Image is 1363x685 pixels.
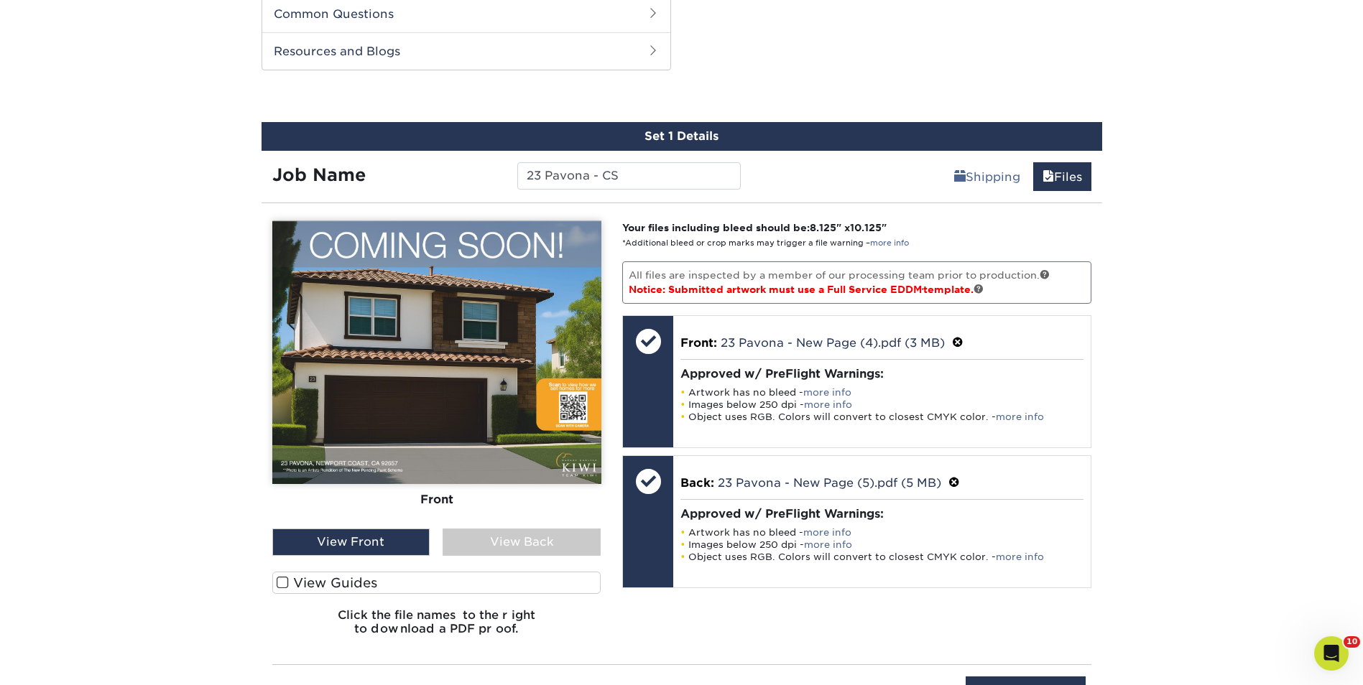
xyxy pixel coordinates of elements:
[803,387,851,398] a: more info
[680,526,1084,539] li: Artwork has no bleed -
[680,539,1084,551] li: Images below 250 dpi -
[1043,170,1054,184] span: files
[680,386,1084,399] li: Artwork has no bleed -
[680,367,1084,381] h4: Approved w/ PreFlight Warnings:
[996,551,1044,562] a: more info
[680,551,1084,563] li: Object uses RGB. Colors will convert to closest CMYK color. -
[272,608,601,647] h6: Click the file names to the right to download a PDF proof.
[622,222,887,233] strong: Your files including bleed should be: " x "
[803,527,851,538] a: more info
[680,411,1084,423] li: Object uses RGB. Colors will convert to closest CMYK color. -
[870,238,909,248] a: more info
[718,476,941,490] a: 23 Pavona - New Page (5).pdf (5 MB)
[1314,636,1349,671] iframe: Intercom live chat
[272,528,430,556] div: View Front
[272,572,601,594] label: View Guides
[804,539,852,550] a: more info
[680,507,1084,521] h4: Approved w/ PreFlight Warnings:
[262,32,670,70] h2: Resources and Blogs
[622,238,909,248] small: *Additional bleed or crop marks may trigger a file warning –
[996,411,1044,422] a: more info
[1344,636,1360,648] span: 10
[272,164,366,185] strong: Job Name
[1033,162,1091,191] a: Files
[922,287,923,292] span: ®
[680,476,714,490] span: Back:
[680,399,1084,411] li: Images below 250 dpi -
[804,399,852,410] a: more info
[721,336,945,350] a: 23 Pavona - New Page (4).pdf (3 MB)
[945,162,1030,191] a: Shipping
[954,170,966,184] span: shipping
[443,528,601,556] div: View Back
[272,484,601,516] div: Front
[850,222,882,233] span: 10.125
[629,284,984,295] span: Notice: Submitted artwork must use a Full Service EDDM template.
[622,261,1091,304] p: All files are inspected by a member of our processing team prior to production.
[262,122,1102,151] div: Set 1 Details
[517,162,741,190] input: Enter a job name
[680,336,717,350] span: Front:
[810,222,836,233] span: 8.125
